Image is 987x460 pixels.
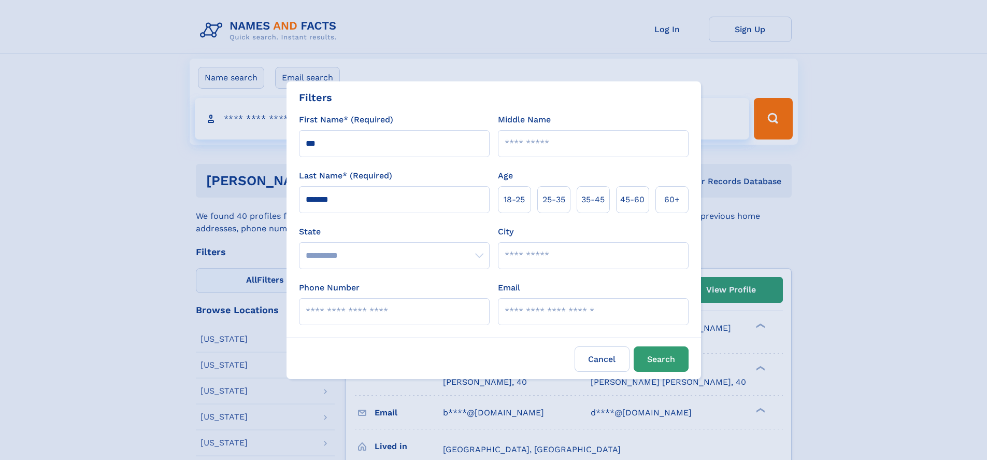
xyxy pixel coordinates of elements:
[581,193,605,206] span: 35‑45
[299,226,490,238] label: State
[498,226,513,238] label: City
[504,193,525,206] span: 18‑25
[498,282,520,294] label: Email
[542,193,565,206] span: 25‑35
[634,346,689,372] button: Search
[299,282,360,294] label: Phone Number
[664,193,680,206] span: 60+
[299,90,332,105] div: Filters
[498,170,513,182] label: Age
[575,346,630,372] label: Cancel
[620,193,645,206] span: 45‑60
[498,114,551,126] label: Middle Name
[299,114,393,126] label: First Name* (Required)
[299,170,392,182] label: Last Name* (Required)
